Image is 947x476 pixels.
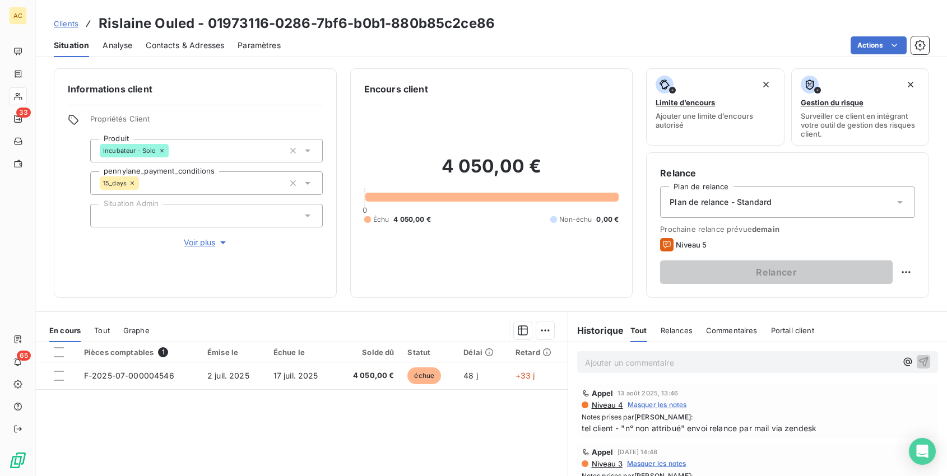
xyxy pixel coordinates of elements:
[592,447,614,456] span: Appel
[363,206,367,214] span: 0
[752,225,779,234] span: demain
[463,348,502,357] div: Délai
[184,237,229,248] span: Voir plus
[99,13,495,34] h3: Rislaine Ouled - 01973116-0286-7bf6-b0b1-880b85c2ce86
[851,36,907,54] button: Actions
[207,371,249,380] span: 2 juil. 2025
[559,214,592,225] span: Non-échu
[54,19,78,28] span: Clients
[169,146,178,156] input: Ajouter une valeur
[660,166,915,180] h6: Relance
[582,422,934,434] span: tel client - "n° non attribué" envoi relance par mail via zendesk
[68,82,323,96] h6: Informations client
[49,326,81,335] span: En cours
[94,326,110,335] span: Tout
[618,390,678,396] span: 13 août 2025, 13:46
[207,348,260,357] div: Émise le
[90,114,323,130] span: Propriétés Client
[103,40,132,51] span: Analyse
[660,225,915,234] span: Prochaine relance prévue
[90,236,323,249] button: Voir plus
[706,326,758,335] span: Commentaires
[273,348,329,357] div: Échue le
[771,326,814,335] span: Portail client
[591,459,623,468] span: Niveau 3
[123,326,150,335] span: Graphe
[516,371,535,380] span: +33 j
[909,438,936,465] div: Open Intercom Messenger
[16,108,31,118] span: 33
[364,155,619,189] h2: 4 050,00 €
[393,214,431,225] span: 4 050,00 €
[9,7,27,25] div: AC
[618,449,657,455] span: [DATE] 14:48
[656,98,715,107] span: Limite d’encours
[158,347,168,357] span: 1
[9,451,27,469] img: Logo LeanPay
[676,240,707,249] span: Niveau 5
[54,40,89,51] span: Situation
[146,40,224,51] span: Contacts & Adresses
[596,214,619,225] span: 0,00 €
[630,326,647,335] span: Tout
[516,348,561,357] div: Retard
[463,371,478,380] span: 48 j
[801,111,920,138] span: Surveiller ce client en intégrant votre outil de gestion des risques client.
[791,68,929,146] button: Gestion du risqueSurveiller ce client en intégrant votre outil de gestion des risques client.
[592,389,614,398] span: Appel
[54,18,78,29] a: Clients
[591,400,623,409] span: Niveau 4
[84,347,194,357] div: Pièces comptables
[273,371,318,380] span: 17 juil. 2025
[373,214,389,225] span: Échu
[801,98,864,107] span: Gestion du risque
[17,351,31,361] span: 65
[661,326,693,335] span: Relances
[139,178,148,188] input: Ajouter une valeur
[100,211,109,221] input: Ajouter une valeur
[407,367,441,384] span: échue
[656,111,774,129] span: Ajouter une limite d’encours autorisé
[103,147,156,154] span: Incubateur - Solo
[660,260,893,284] button: Relancer
[568,324,624,337] h6: Historique
[646,68,784,146] button: Limite d’encoursAjouter une limite d’encours autorisé
[634,413,691,421] span: [PERSON_NAME]
[364,82,428,96] h6: Encours client
[238,40,281,51] span: Paramètres
[342,348,394,357] div: Solde dû
[84,371,174,380] span: F-2025-07-000004546
[628,400,687,410] span: Masquer les notes
[407,348,450,357] div: Statut
[582,412,934,422] span: Notes prises par :
[627,459,686,469] span: Masquer les notes
[103,180,127,186] span: 15_days
[9,110,26,128] a: 33
[670,197,772,208] span: Plan de relance - Standard
[342,370,394,381] span: 4 050,00 €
